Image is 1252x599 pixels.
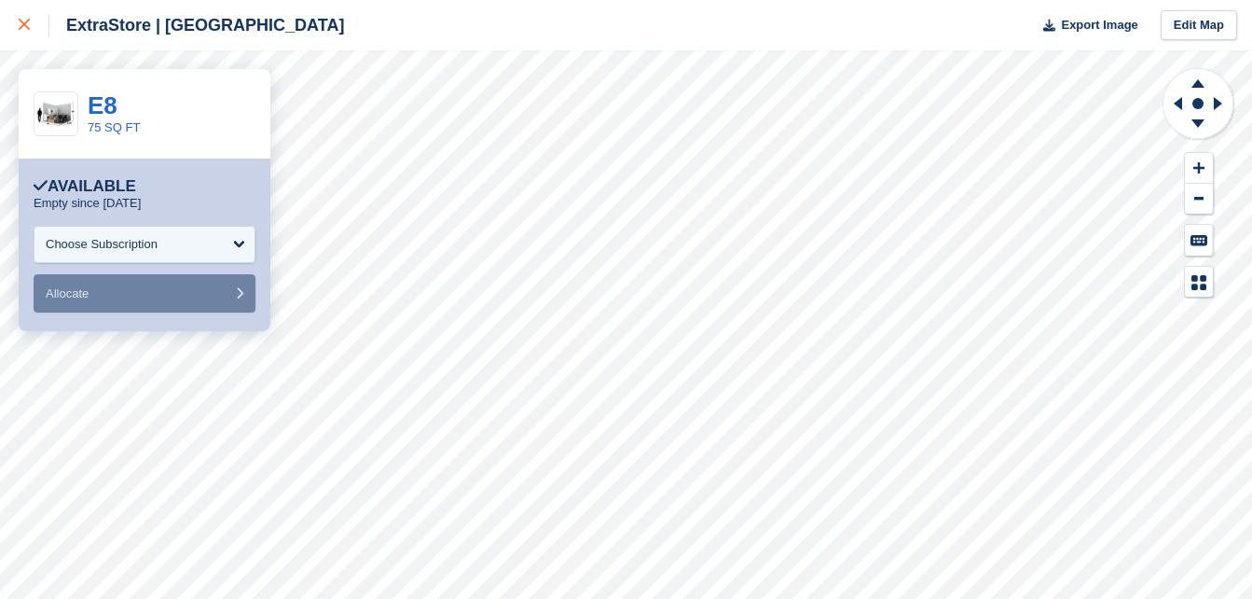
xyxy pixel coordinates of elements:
[1061,16,1137,35] span: Export Image
[1185,267,1213,298] button: Map Legend
[1161,10,1237,41] a: Edit Map
[34,196,141,211] p: Empty since [DATE]
[1185,153,1213,184] button: Zoom In
[49,14,344,36] div: ExtraStore | [GEOGRAPHIC_DATA]
[88,91,117,119] a: E8
[1032,10,1138,41] button: Export Image
[34,98,77,131] img: 75.jpg
[1185,225,1213,256] button: Keyboard Shortcuts
[34,177,136,196] div: Available
[46,235,158,254] div: Choose Subscription
[46,286,89,300] span: Allocate
[88,120,140,134] a: 75 SQ FT
[34,274,255,313] button: Allocate
[1185,184,1213,215] button: Zoom Out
